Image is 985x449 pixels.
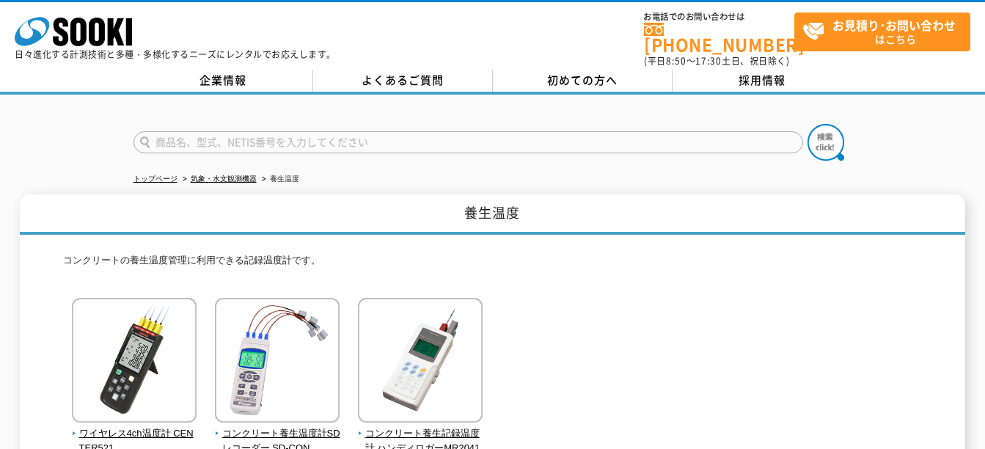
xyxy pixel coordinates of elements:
[191,175,257,183] a: 気象・水文観測機器
[133,131,803,153] input: 商品名、型式、NETIS番号を入力してください
[794,12,970,51] a: お見積り･お問い合わせはこちら
[72,298,197,426] img: ワイヤレス4ch温度計 CENTER521
[832,16,956,34] strong: お見積り･お問い合わせ
[63,253,921,276] p: コンクリートの養生温度管理に利用できる記録温度計です。
[644,12,794,21] span: お電話でのお問い合わせは
[695,54,722,67] span: 17:30
[215,298,340,426] img: コンクリート養生温度計SDレコーダー SD-CON
[644,23,794,53] a: [PHONE_NUMBER]
[259,172,299,187] li: 養生温度
[493,70,673,92] a: 初めての方へ
[547,72,618,88] span: 初めての方へ
[673,70,852,92] a: 採用情報
[644,54,789,67] span: (平日 ～ 土日、祝日除く)
[808,124,844,161] img: btn_search.png
[358,298,483,426] img: コンクリート養生記録温度計 ハンディロガーMR2041
[133,70,313,92] a: 企業情報
[133,175,177,183] a: トップページ
[20,194,965,235] h1: 養生温度
[15,50,336,59] p: 日々進化する計測技術と多種・多様化するニーズにレンタルでお応えします。
[313,70,493,92] a: よくあるご質問
[666,54,686,67] span: 8:50
[802,13,970,50] span: はこちら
